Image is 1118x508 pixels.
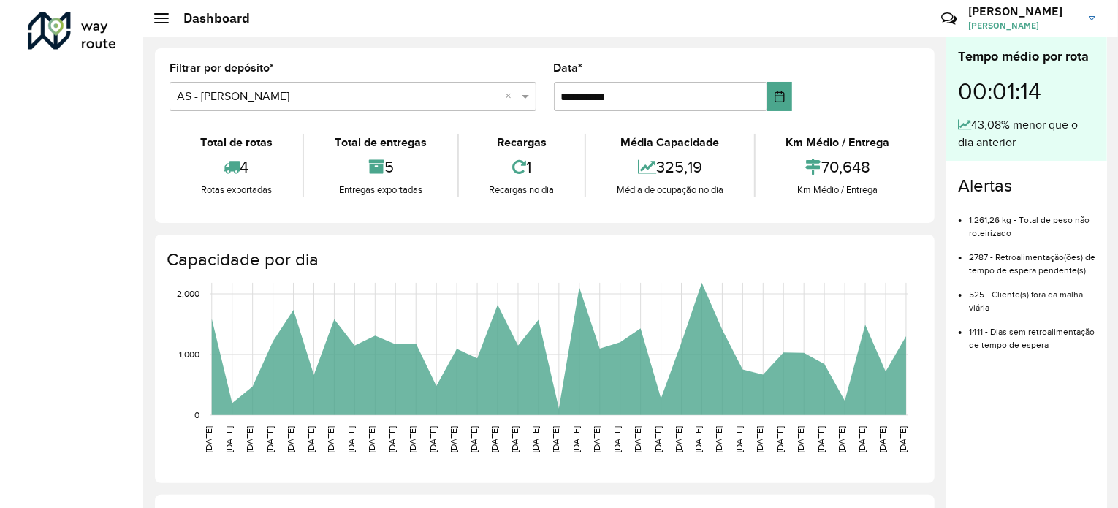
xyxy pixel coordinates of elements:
div: Tempo médio por rota [958,47,1095,67]
span: Clear all [506,88,518,105]
text: [DATE] [898,426,908,452]
text: [DATE] [387,426,397,452]
text: [DATE] [224,426,234,452]
text: [DATE] [612,426,622,452]
text: [DATE] [490,426,499,452]
li: 1411 - Dias sem retroalimentação de tempo de espera [969,314,1095,352]
text: [DATE] [592,426,601,452]
div: Média Capacidade [590,134,750,151]
text: [DATE] [531,426,540,452]
li: 525 - Cliente(s) fora da malha viária [969,277,1095,314]
text: [DATE] [756,426,765,452]
div: Recargas no dia [463,183,581,197]
text: [DATE] [428,426,438,452]
div: Média de ocupação no dia [590,183,750,197]
text: [DATE] [327,426,336,452]
text: [DATE] [204,426,213,452]
text: [DATE] [633,426,642,452]
li: 1.261,26 kg - Total de peso não roteirizado [969,202,1095,240]
div: 5 [308,151,453,183]
text: [DATE] [694,426,704,452]
div: Total de entregas [308,134,453,151]
li: 2787 - Retroalimentação(ões) de tempo de espera pendente(s) [969,240,1095,277]
div: 70,648 [759,151,916,183]
text: [DATE] [715,426,724,452]
div: 00:01:14 [958,67,1095,116]
div: Km Médio / Entrega [759,183,916,197]
div: 325,19 [590,151,750,183]
text: [DATE] [306,426,316,452]
text: 1,000 [179,349,199,359]
text: [DATE] [653,426,663,452]
div: Total de rotas [173,134,299,151]
text: [DATE] [796,426,805,452]
text: [DATE] [551,426,560,452]
div: 4 [173,151,299,183]
h3: [PERSON_NAME] [968,4,1078,18]
a: Contato Rápido [933,3,965,34]
text: [DATE] [775,426,785,452]
text: [DATE] [674,426,683,452]
div: Entregas exportadas [308,183,453,197]
h4: Alertas [958,175,1095,197]
text: [DATE] [245,426,254,452]
text: [DATE] [571,426,581,452]
text: [DATE] [735,426,745,452]
text: [DATE] [510,426,520,452]
text: [DATE] [469,426,479,452]
button: Choose Date [767,82,792,111]
label: Filtrar por depósito [170,59,274,77]
div: 1 [463,151,581,183]
text: [DATE] [367,426,376,452]
text: [DATE] [265,426,275,452]
h4: Capacidade por dia [167,249,920,270]
span: [PERSON_NAME] [968,19,1078,32]
text: 0 [194,410,199,420]
h2: Dashboard [169,10,250,26]
text: [DATE] [837,426,846,452]
text: [DATE] [346,426,356,452]
text: [DATE] [857,426,867,452]
div: 43,08% menor que o dia anterior [958,116,1095,151]
div: Km Médio / Entrega [759,134,916,151]
div: Rotas exportadas [173,183,299,197]
text: [DATE] [816,426,826,452]
text: [DATE] [286,426,295,452]
label: Data [554,59,583,77]
text: [DATE] [878,426,887,452]
text: [DATE] [449,426,458,452]
text: 2,000 [177,289,199,298]
div: Recargas [463,134,581,151]
text: [DATE] [408,426,417,452]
